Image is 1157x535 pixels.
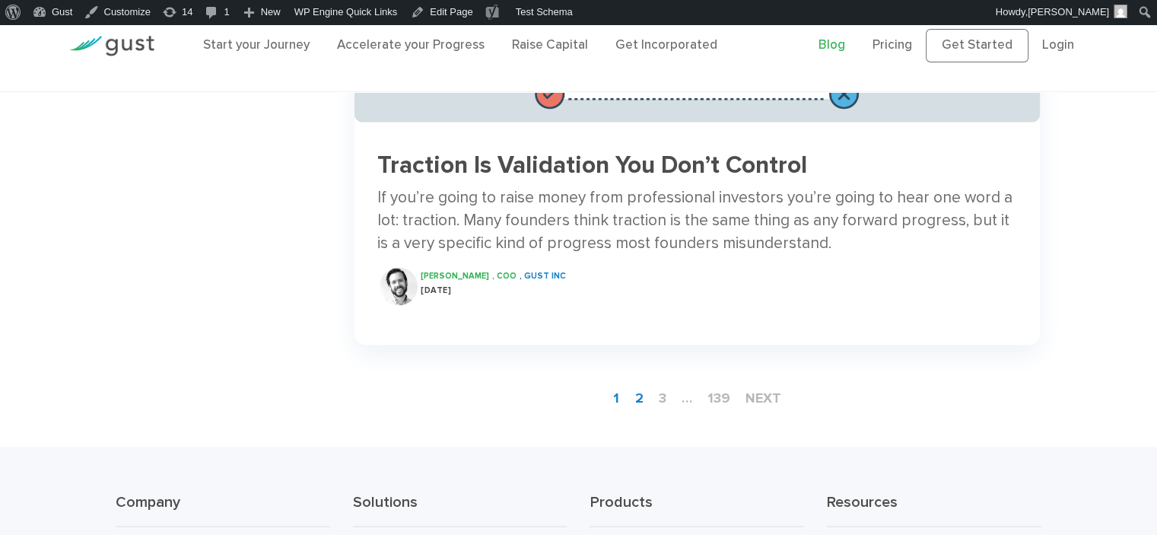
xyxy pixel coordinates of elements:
h3: Products [590,492,804,527]
div: If you’re going to raise money from professional investors you’re going to hear one word a lot: t... [377,186,1017,256]
span: … [675,384,698,412]
img: Ryan Nash [380,267,418,305]
a: Blog [818,37,845,53]
img: Gust Logo [69,36,154,56]
span: 1 [607,384,625,412]
h3: Company [116,492,330,527]
h3: Solutions [353,492,567,527]
span: , COO [492,271,517,281]
a: Start your Journey [203,37,310,53]
a: 139 [701,384,736,412]
h3: Resources [827,492,1041,527]
a: Get Incorporated [615,37,717,53]
a: next [739,384,787,412]
a: Raise Capital [512,37,588,53]
a: 3 [652,384,672,412]
a: 2 [628,384,649,412]
span: [DATE] [421,285,451,295]
a: Login [1042,37,1074,53]
a: Pricing [873,37,912,53]
span: [PERSON_NAME] [421,271,489,281]
a: Accelerate your Progress [337,37,485,53]
span: , Gust INC [520,271,566,281]
a: Get Started [926,29,1028,62]
h3: Traction Is Validation You Don’t Control [377,152,1017,179]
span: [PERSON_NAME] [1028,6,1109,18]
